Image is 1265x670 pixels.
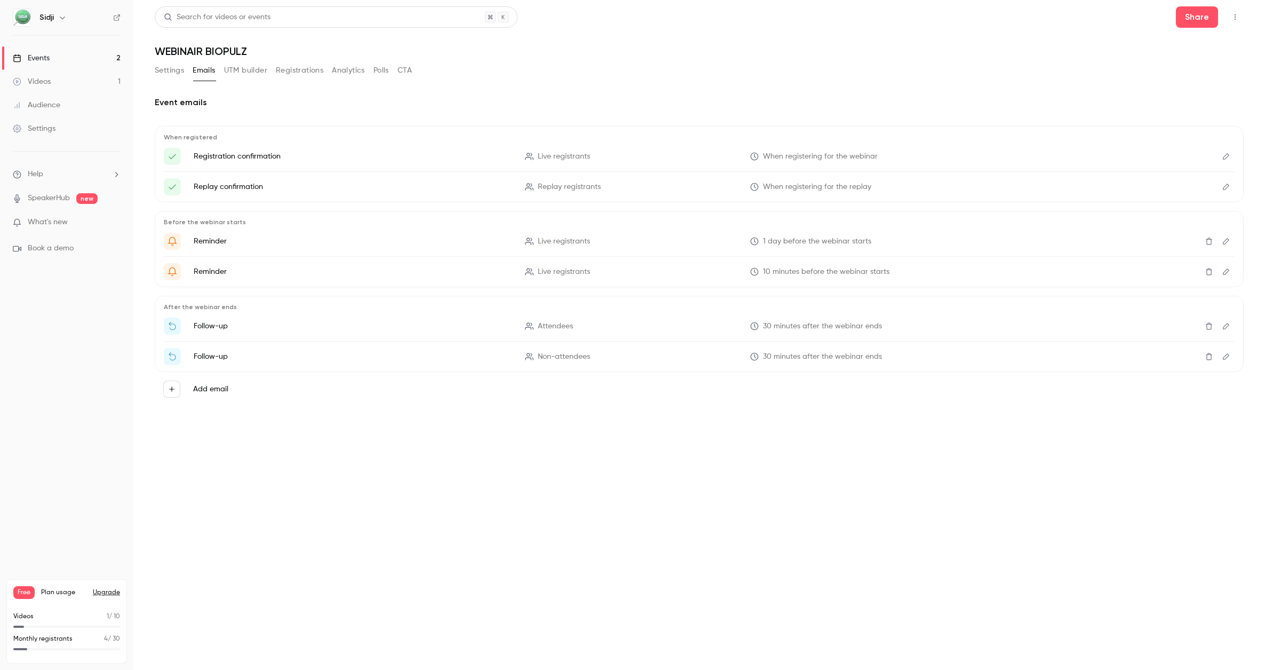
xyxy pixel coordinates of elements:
span: Live registrants [538,236,590,247]
button: Upgrade [93,588,120,597]
button: Settings [155,62,184,79]
button: Emails [193,62,215,79]
span: When registering for the webinar [763,151,878,162]
li: Watch the replay of {{ event_name }} [164,348,1235,365]
button: Delete [1200,233,1218,250]
button: Share [1176,6,1218,28]
span: Plan usage [41,588,86,597]
span: 10 minutes before the webinar starts [763,266,889,278]
div: Search for videos or events [164,12,270,23]
h2: Event emails [155,96,1244,109]
p: Reminder [194,266,512,277]
li: Get Ready for '{{ event_name }}' tomorrow! [164,233,1235,250]
li: {{ event_name }} is about to go live [164,263,1235,280]
span: Replay registrants [538,182,601,193]
span: Live registrants [538,266,590,278]
li: Here's your access link to {{ event_name }}! [164,178,1235,195]
button: Edit [1218,318,1235,335]
p: Registration confirmation [194,151,512,162]
li: help-dropdown-opener [13,169,121,180]
span: 30 minutes after the webinar ends [763,321,882,332]
p: Videos [13,612,34,621]
div: Audience [13,100,60,111]
p: Reminder [194,236,512,247]
p: Follow-up [194,351,512,362]
div: Settings [13,123,55,134]
p: / 30 [104,634,120,644]
h1: WEBINAIR BIOPULZ [155,45,1244,58]
button: Analytics [332,62,365,79]
button: Delete [1200,348,1218,365]
button: CTA [397,62,412,79]
button: Edit [1218,148,1235,165]
a: SpeakerHub [28,193,70,204]
span: What's new [28,217,68,228]
span: Non-attendees [538,351,590,362]
p: Replay confirmation [194,182,512,192]
h6: Sidji [39,12,54,23]
li: Thanks for attending {{ event_name }} [164,318,1235,335]
p: / 10 [107,612,120,621]
span: 4 [104,636,108,642]
span: 1 [107,613,109,620]
span: Attendees [538,321,573,332]
p: When registered [164,133,1235,141]
button: Delete [1200,318,1218,335]
div: Videos [13,76,51,87]
span: 30 minutes after the webinar ends [763,351,882,362]
button: Edit [1218,263,1235,280]
label: Add email [193,384,228,395]
span: new [76,193,98,204]
button: Registrations [276,62,323,79]
span: 1 day before the webinar starts [763,236,871,247]
button: Edit [1218,233,1235,250]
span: Live registrants [538,151,590,162]
li: Voici votre lien d'accès {{ event_name }}! [164,148,1235,165]
span: Free [13,586,35,599]
button: Delete [1200,263,1218,280]
p: Monthly registrants [13,634,73,644]
button: Edit [1218,348,1235,365]
div: Events [13,53,50,64]
button: UTM builder [224,62,267,79]
p: Follow-up [194,321,512,332]
p: After the webinar ends [164,303,1235,311]
span: When registering for the replay [763,182,871,193]
button: Edit [1218,178,1235,195]
p: Before the webinar starts [164,218,1235,226]
button: Polls [373,62,389,79]
img: Sidji [13,9,30,26]
span: Book a demo [28,243,74,254]
span: Help [28,169,43,180]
